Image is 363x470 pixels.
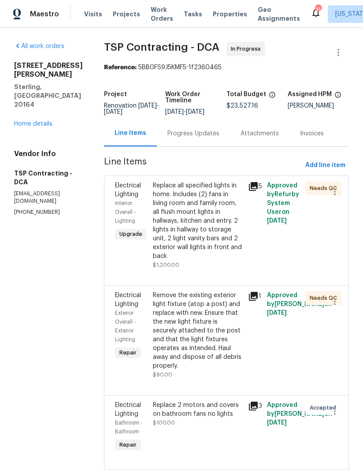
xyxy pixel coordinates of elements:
a: Home details [14,121,52,127]
span: [DATE] [186,109,204,115]
span: In Progress [231,45,264,53]
span: Properties [213,10,247,19]
span: [DATE] [165,109,184,115]
p: [EMAIL_ADDRESS][DOMAIN_NAME] [14,190,83,205]
span: Exterior Overall - Exterior Lighting [115,310,136,342]
span: Electrical Lighting [115,292,141,307]
h2: [STREET_ADDRESS][PERSON_NAME] [14,61,83,79]
span: Needs QC [310,294,341,302]
h5: Assigned HPM [288,91,332,97]
span: Work Orders [151,5,173,23]
span: [DATE] [267,420,287,426]
span: Electrical Lighting [115,183,141,198]
h5: Sterling, [GEOGRAPHIC_DATA] 20164 [14,82,83,109]
span: Repair [116,440,140,449]
div: Replace 2 motors and covers on bathroom fans no lights [153,401,243,418]
span: The total cost of line items that have been proposed by Opendoor. This sum includes line items th... [269,91,276,103]
h4: Vendor Info [14,149,83,158]
span: Bathroom - Bathroom [115,420,143,434]
span: $23,527.16 [226,103,258,109]
span: Approved by Refurby System User on [267,183,299,224]
div: 3 [248,401,262,411]
span: $100.00 [153,420,175,425]
span: Approved by [PERSON_NAME] on [267,402,332,426]
button: Add line item [302,157,349,174]
span: [DATE] [104,109,122,115]
span: Accepted [310,403,340,412]
span: Line Items [104,157,302,174]
span: $1,200.00 [153,262,179,268]
span: - [104,103,159,115]
h5: TSP Contracting - DCA [14,169,83,187]
div: Invoices [300,129,324,138]
span: Electrical Lighting [115,402,141,417]
div: Replace all specified lights in home. Includes (2) fans in living room and family room, all flush... [153,181,243,261]
span: [DATE] [138,103,157,109]
div: 1 [248,291,262,302]
div: 5 [248,181,262,192]
span: TSP Contracting - DCA [104,42,219,52]
span: Visits [84,10,102,19]
h5: Work Order Timeline [165,91,226,104]
span: Interior Overall - Lighting [115,201,136,224]
span: [DATE] [267,310,287,316]
a: All work orders [14,43,64,49]
span: [DATE] [267,218,287,224]
span: Maestro [30,10,59,19]
span: $90.00 [153,372,172,377]
div: Progress Updates [167,129,219,138]
h5: Project [104,91,127,97]
div: Line Items [115,129,146,138]
span: Repair [116,348,140,357]
div: [PERSON_NAME] [288,103,349,109]
span: Projects [113,10,140,19]
div: 5BB0FS9J5KMF5-1f2360465 [104,63,349,72]
p: [PHONE_NUMBER] [14,209,83,216]
span: Renovation [104,103,159,115]
span: Tasks [184,11,202,17]
div: Remove the existing exterior light fixture (atop a post) and replace with new. Ensure that the ne... [153,291,243,370]
span: - [165,109,204,115]
h5: Total Budget [226,91,266,97]
span: Add line item [305,160,345,171]
span: Upgrade [116,230,146,239]
div: Attachments [241,129,279,138]
b: Reference: [104,64,137,71]
span: Needs QC [310,184,341,193]
span: Geo Assignments [258,5,300,23]
span: Approved by [PERSON_NAME] on [267,292,332,316]
div: 31 [315,5,321,14]
span: The hpm assigned to this work order. [334,91,341,103]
